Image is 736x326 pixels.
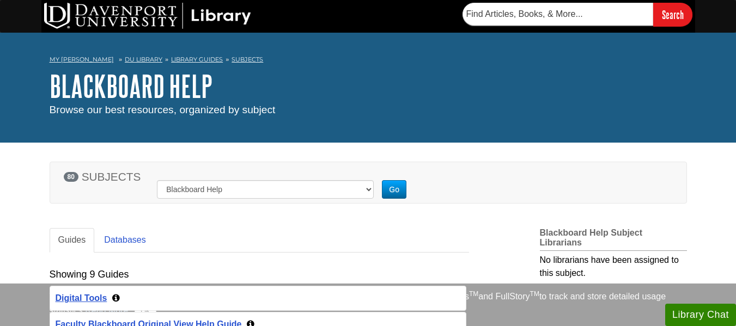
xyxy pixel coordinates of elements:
span: 80 [64,172,78,182]
h1: Blackboard Help [50,70,687,102]
form: Searches DU Library's articles, books, and more [463,3,692,26]
h2: Blackboard Help Subject Librarians [540,228,687,251]
a: Guides [50,228,95,253]
h2: Showing 9 Guides [50,269,129,280]
input: Find Articles, Books, & More... [463,3,653,26]
nav: breadcrumb [50,52,687,70]
div: No librarians have been assigned to this subject. [540,251,687,280]
a: Library Guides [171,56,223,63]
input: Search [653,3,692,26]
button: Go [382,180,406,199]
button: Library Chat [665,304,736,326]
a: Digital Tools [56,293,107,303]
a: DU Library [125,56,162,63]
div: Browse our best resources, organized by subject [50,102,687,118]
span: SUBJECTS [82,170,141,183]
a: My [PERSON_NAME] [50,55,114,64]
sup: TM [530,290,539,298]
section: Subject Search Bar [50,148,687,214]
a: Databases [95,228,155,253]
img: DU Library [44,3,251,29]
a: Subjects [232,56,263,63]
